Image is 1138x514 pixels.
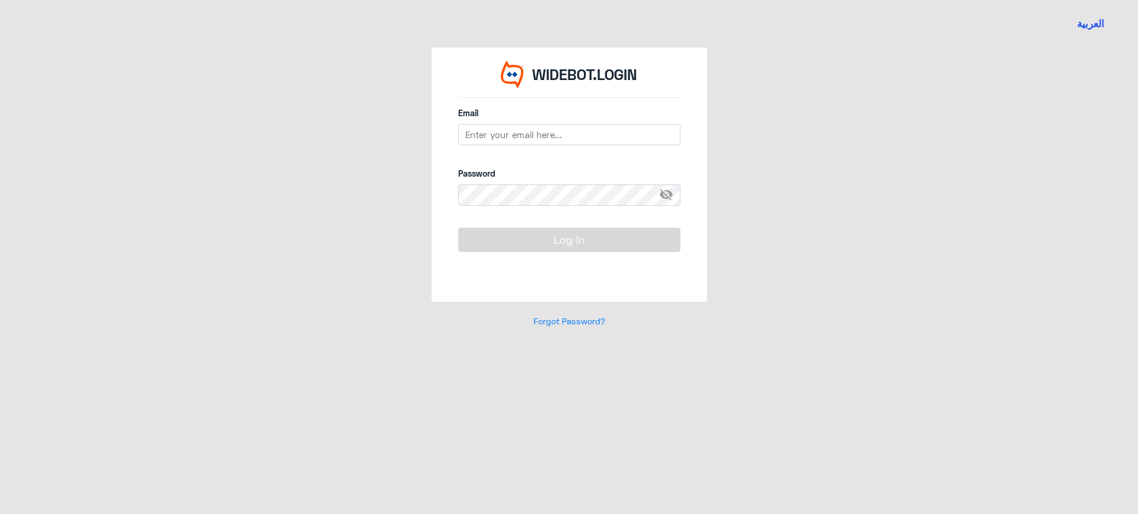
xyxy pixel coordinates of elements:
[458,167,680,180] label: Password
[532,63,637,86] p: WIDEBOT.LOGIN
[659,184,680,206] span: visibility_off
[458,124,680,145] input: Enter your email here...
[458,107,680,119] label: Email
[1070,9,1111,39] a: SWITCHLANG
[533,316,605,326] a: Forgot Password?
[1077,17,1104,31] button: العربية
[458,228,680,251] button: Log In
[501,60,523,88] img: Widebot Logo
